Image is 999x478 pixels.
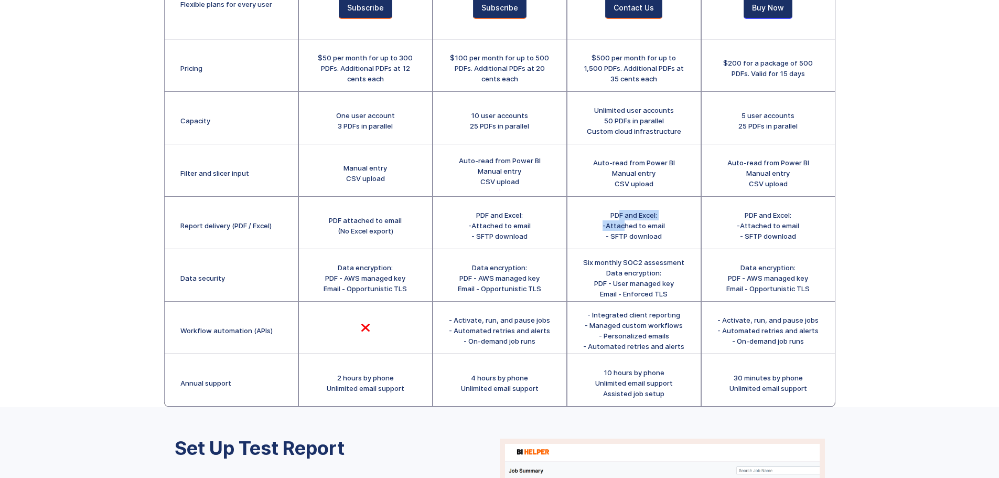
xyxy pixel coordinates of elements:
[449,315,550,346] div: - Activate, run, and pause jobs - Automated retries and alerts - On-demand job runs
[180,220,272,231] div: Report delivery (PDF / Excel)
[737,210,799,241] div: PDF and Excel: -Attached to email - SFTP download
[458,262,541,294] div: Data encryption: PDF - AWS managed key Email - Opportunistic TLS
[360,323,371,333] div: 
[324,262,407,294] div: Data encryption: PDF - AWS managed key Email - Opportunistic TLS
[727,157,809,189] div: Auto-read from Power BI Manual entry CSV upload
[717,58,819,79] div: $200 for a package of 500 PDFs. Valid for 15 days
[180,63,202,73] div: Pricing
[315,52,416,84] div: $50 per month for up to 300 PDFs. Additional PDFs at 12 cents each
[583,257,684,299] div: Six monthly SOC2 assessment Data encryption: PDF - User managed key Email - Enforced TLS
[468,210,531,241] div: PDF and Excel: -Attached to email - SFTP download
[336,110,395,131] div: One user account 3 PDFs in parallel
[738,110,798,131] div: 5 user accounts 25 PDFs in parallel
[461,373,539,394] div: 4 hours by phone Unlimited email support
[180,168,249,178] div: Filter and slicer input
[583,52,685,84] div: $500 per month for up to 1,500 PDFs. Additional PDFs at 35 cents each
[587,105,681,136] div: Unlimited user accounts 50 PDFs in parallel Custom cloud infrastructure
[327,373,404,394] div: 2 hours by phone Unlimited email support
[717,315,819,346] div: - Activate, run, and pause jobs - Automated retries and alerts - On-demand job runs
[603,210,665,241] div: PDF and Excel: -Attached to email - SFTP download
[470,110,529,131] div: 10 user accounts 25 PDFs in parallel
[180,378,231,388] div: Annual support
[449,52,551,84] div: $100 per month for up to 500 PDFs. Additional PDFs at 20 cents each
[595,367,673,399] div: 10 hours by phone Unlimited email support Assisted job setup
[343,163,387,184] div: Manual entry CSV upload
[180,273,225,283] div: Data security
[180,325,273,336] div: Workflow automation (APIs)
[593,157,675,189] div: Auto-read from Power BI Manual entry CSV upload
[726,262,810,294] div: Data encryption: PDF - AWS managed key Email - Opportunistic TLS
[729,373,807,394] div: 30 minutes by phone Unlimited email support
[329,215,402,236] div: PDF attached to email (No Excel export)
[583,310,684,352] div: - Integrated client reporting - Managed custom workflows - Personalized emails - Automated retrie...
[459,155,541,187] div: Auto-read from Power BI Manual entry CSV upload
[180,115,210,126] div: Capacity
